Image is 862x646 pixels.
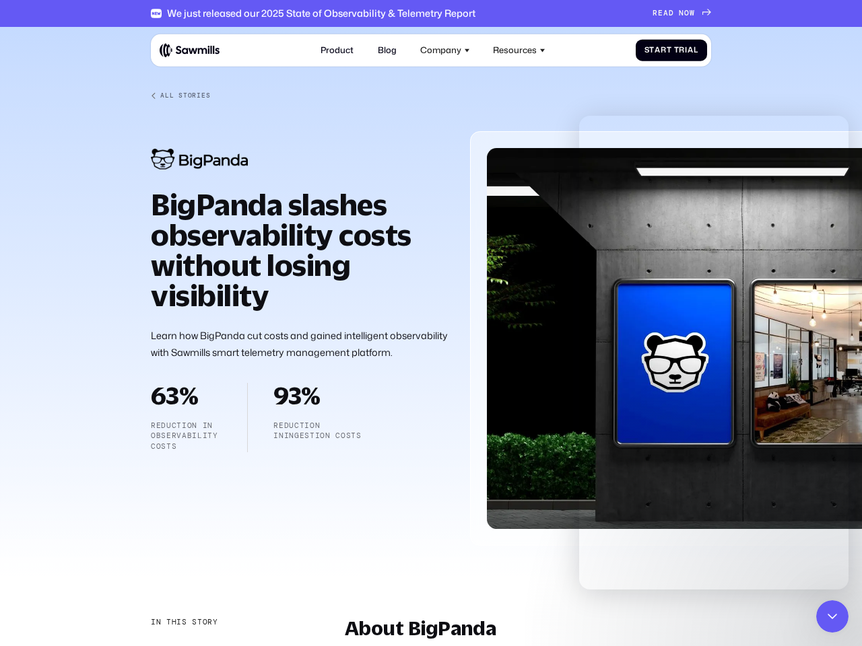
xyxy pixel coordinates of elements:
h2: 63% [151,383,222,407]
span: A [663,9,669,17]
div: Resources [493,45,537,55]
span: W [690,9,695,17]
span: i [685,46,688,55]
span: r [679,46,685,55]
h1: BigPanda slashes observability costs without losing visibility [151,189,449,310]
span: R [653,9,658,17]
a: READNOW [653,9,711,17]
span: D [669,9,674,17]
span: r [661,46,667,55]
p: Reduction in observability costs [151,421,222,452]
iframe: Intercom live chat [816,600,849,633]
span: E [658,9,663,17]
a: Product [314,38,360,62]
span: T [674,46,679,55]
span: t [649,46,655,55]
div: We just released our 2025 State of Observability & Telemetry Report [167,7,475,19]
span: S [644,46,650,55]
a: Blog [371,38,403,62]
a: StartTrial [636,39,707,61]
span: a [655,46,661,55]
div: Company [413,38,476,62]
span: a [688,46,694,55]
a: All Stories [151,92,711,100]
span: l [694,46,698,55]
span: N [679,9,684,17]
div: Company [420,45,461,55]
p: Learn how BigPanda cut costs and gained intelligent observability with Sawmills smart telemetry m... [151,327,449,362]
h2: 93% [273,383,362,407]
div: In this story [151,617,218,628]
span: O [684,9,690,17]
div: Resources [487,38,552,62]
div: All Stories [160,92,210,100]
p: reduction iningestion costs [273,421,362,441]
iframe: Intercom live chat [579,116,849,589]
span: t [667,46,672,55]
h2: About BigPanda [345,617,711,639]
